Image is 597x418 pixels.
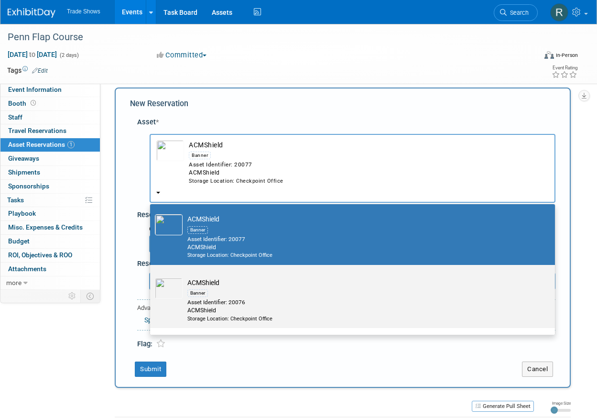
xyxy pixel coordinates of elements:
[551,400,571,406] div: Image Size
[8,99,38,107] span: Booth
[550,3,568,22] img: Rachel Murphy
[7,196,24,204] span: Tasks
[187,252,536,259] div: Storage Location: Checkpoint Office
[137,117,555,127] div: Asset
[8,113,22,121] span: Staff
[8,154,39,162] span: Giveaways
[189,161,549,169] div: Asset Identifier: 20077
[137,210,555,220] div: Reservation Period (Check-out Date - Return Date)
[187,307,536,315] div: ACMShield
[495,50,578,64] div: Event Format
[0,111,100,124] a: Staff
[149,225,555,234] div: Choose the date range during which asset will be checked-out for this reservation.
[184,140,549,185] td: ACMShield
[0,221,100,234] a: Misc. Expenses & Credits
[189,177,549,185] div: Storage Location: Checkpoint Office
[0,263,100,276] a: Attachments
[137,304,555,313] div: Advanced Options
[29,99,38,107] span: Booth not reserved yet
[8,8,55,18] img: ExhibitDay
[555,52,578,59] div: In-Person
[130,99,188,108] span: New Reservation
[187,298,536,307] div: Asset Identifier: 20076
[0,235,100,248] a: Budget
[67,8,100,15] span: Trade Shows
[0,194,100,207] a: Tasks
[0,207,100,220] a: Playbook
[8,223,83,231] span: Misc. Expenses & Credits
[8,182,49,190] span: Sponsorships
[552,66,577,70] div: Event Rating
[0,166,100,179] a: Shipments
[8,127,66,134] span: Travel Reservations
[0,83,100,97] a: Event Information
[494,4,538,21] a: Search
[0,97,100,110] a: Booth
[59,52,79,58] span: (2 days)
[8,168,40,176] span: Shipments
[81,290,100,302] td: Toggle Event Tabs
[7,66,48,75] td: Tags
[4,29,529,46] div: Penn Flap Course
[0,249,100,262] a: ROI, Objectives & ROO
[8,141,75,148] span: Asset Reservations
[0,276,100,290] a: more
[0,180,100,193] a: Sponsorships
[64,290,81,302] td: Personalize Event Tab Strip
[187,235,536,243] div: Asset Identifier: 20077
[183,278,536,322] td: ACMShield
[187,289,208,297] div: Banner
[6,279,22,286] span: more
[67,141,75,148] span: 1
[8,265,46,273] span: Attachments
[0,124,100,138] a: Travel Reservations
[32,67,48,74] a: Edit
[0,138,100,152] a: Asset Reservations1
[187,226,208,234] div: Banner
[28,51,37,58] span: to
[144,316,250,324] a: Specify Shipping Logistics Category
[135,362,166,377] button: Submit
[544,51,554,59] img: Format-Inperson.png
[522,362,553,377] button: Cancel
[187,243,536,252] div: ACMShield
[149,235,264,253] input: Check-out Date - Return Date
[137,259,555,269] div: Reservation Notes
[187,315,536,323] div: Storage Location: Checkpoint Office
[137,340,152,348] span: Flag:
[153,50,210,60] button: Committed
[8,209,36,217] span: Playbook
[150,134,555,203] button: ACMShieldBannerAsset Identifier: 20077ACMShieldStorage Location: Checkpoint Office
[7,50,57,59] span: [DATE] [DATE]
[8,251,72,259] span: ROI, Objectives & ROO
[0,152,100,165] a: Giveaways
[8,86,62,93] span: Event Information
[189,169,549,177] div: ACMShield
[507,9,529,16] span: Search
[8,237,30,245] span: Budget
[183,214,536,259] td: ACMShield
[472,401,534,412] button: Generate Pull Sheet
[189,152,211,159] div: Banner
